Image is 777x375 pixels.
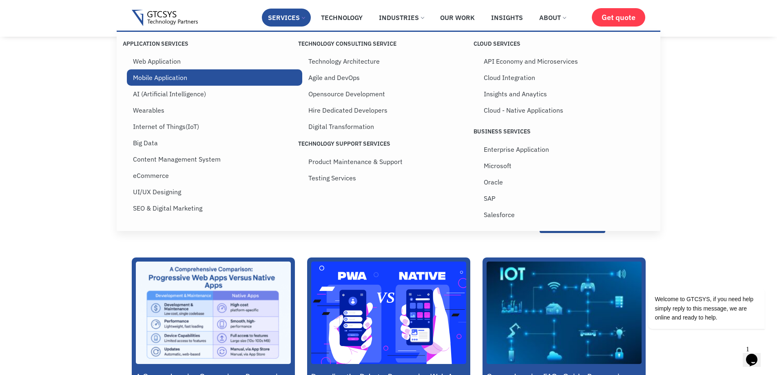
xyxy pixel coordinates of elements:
img: Gtcsys logo [132,10,198,27]
a: SEO & Digital Marketing [127,200,302,216]
a: SAP [478,190,653,206]
a: Oracle [478,174,653,190]
a: Salesforce [478,206,653,223]
p: Technology Consulting Service [298,40,474,47]
a: Hire Dedicated Developers [302,102,478,118]
a: Cloud - Native Applications [478,102,653,118]
a: Insights [485,9,529,27]
img: IOT [485,257,642,368]
a: Web Application [127,53,302,69]
a: Technology Architecture [302,53,478,69]
a: Digital Transformation [302,118,478,135]
a: About [533,9,572,27]
p: Application Services [123,40,298,47]
a: Product Maintenance & Support [302,153,478,170]
p: Technology Support Services [298,140,474,147]
iframe: chat widget [743,342,769,367]
a: Enterprise Application [478,141,653,158]
a: Cloud Integration [478,69,653,86]
a: Insights and Anaytics [478,86,653,102]
a: AI (Artificial Intelligence) [127,86,302,102]
a: Microsoft [478,158,653,174]
img: Progressive Web Apps vs. Native Apps [310,252,467,373]
a: A Comprehensive Comparison [136,262,291,364]
a: Get quote [592,8,645,27]
a: Big Data [127,135,302,151]
p: Business Services [474,128,649,135]
a: Progressive Web Apps vs. Native Apps [311,262,466,364]
a: Our Work [434,9,481,27]
iframe: chat widget [622,214,769,338]
a: Content Management System [127,151,302,167]
a: API Economy and Microservices [478,53,653,69]
a: Technology [315,9,369,27]
a: Mobile Application [127,69,302,86]
img: A Comprehensive Comparison [135,260,291,365]
a: Opensource Development [302,86,478,102]
a: IOT [487,262,642,364]
span: Get quote [602,13,635,22]
a: Testing Services [302,170,478,186]
a: Wearables [127,102,302,118]
p: Cloud Services [474,40,649,47]
a: UI/UX Designing [127,184,302,200]
a: eCommerce [127,167,302,184]
a: Industries [373,9,430,27]
a: Internet of Things(IoT) [127,118,302,135]
a: Services [262,9,311,27]
a: Agile and DevOps [302,69,478,86]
